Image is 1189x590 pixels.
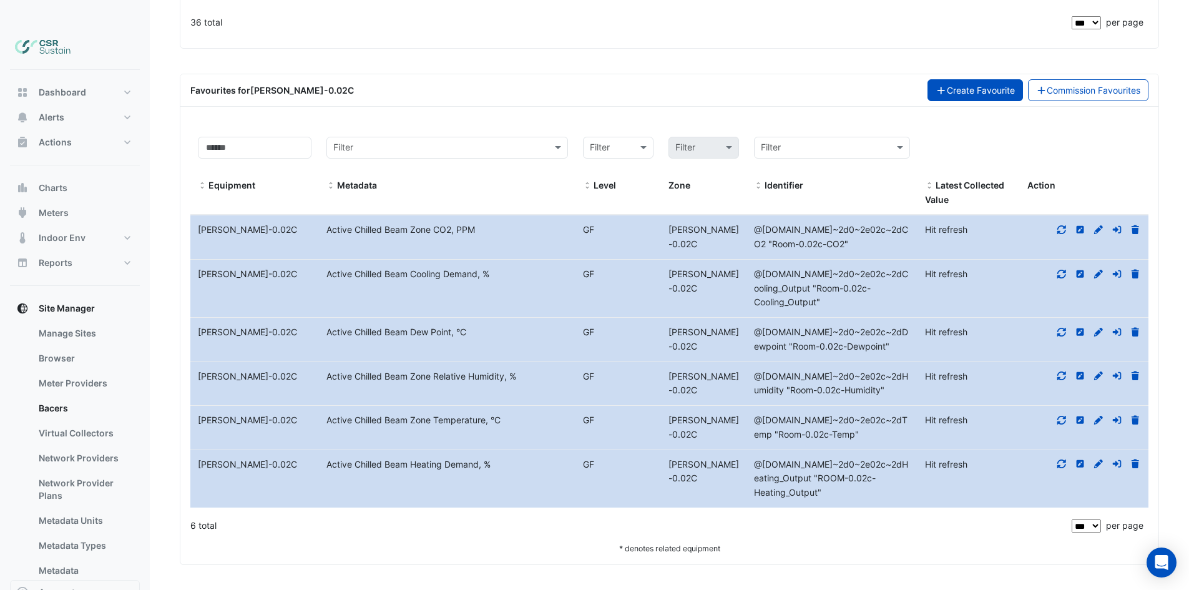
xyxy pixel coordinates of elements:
div: GF [575,223,661,252]
button: Charts [10,175,140,200]
button: Meters [10,200,140,225]
span: Hit refresh [925,224,967,235]
a: Meter Providers [29,371,140,396]
a: Refresh [1056,327,1067,337]
div: 6 total [190,510,1069,541]
span: Hit refresh [925,268,967,279]
span: Action [1027,180,1055,190]
button: Actions [10,130,140,155]
div: Favourites [190,84,354,97]
a: Metadata Types [29,533,140,558]
a: Full Edit [1093,224,1104,235]
span: Hit refresh [925,371,967,381]
div: [PERSON_NAME]-0.02C [190,325,319,340]
span: Identifier [754,371,908,396]
div: Please select Filter first [661,137,746,159]
span: Latest value collected and stored in history [925,180,1004,205]
app-icon: Charts [16,182,29,194]
span: Charts [39,182,67,194]
a: Inline Edit [1075,224,1086,235]
span: Level and Zone [583,181,592,191]
span: Meters [39,207,69,219]
span: Identifier [754,268,908,308]
app-icon: Actions [16,136,29,149]
app-icon: Alerts [16,111,29,124]
a: Full Edit [1093,268,1104,279]
span: Indoor Env [39,232,86,244]
button: Dashboard [10,80,140,105]
a: Delete [1130,459,1141,470]
div: Active Chilled Beam Dew Point, °C [319,325,575,340]
div: [PERSON_NAME]-0.02C [661,223,746,252]
a: Inline Edit [1075,371,1086,381]
span: Zone [668,180,690,190]
a: Bacers [29,396,140,421]
div: Active Chilled Beam Heating Demand, % [319,458,575,472]
a: Inline Edit [1075,415,1086,425]
div: Active Chilled Beam Zone Relative Humidity, % [319,370,575,384]
div: [PERSON_NAME]-0.02C [661,458,746,486]
a: Metadata Units [29,508,140,533]
a: Full Edit [1093,415,1104,425]
div: [PERSON_NAME]-0.02C [661,325,746,354]
span: Hit refresh [925,415,967,425]
span: Level [594,180,616,190]
strong: [PERSON_NAME]-0.02C [250,85,354,96]
a: Inline Edit [1075,327,1086,337]
span: Hit refresh [925,459,967,470]
app-icon: Meters [16,207,29,219]
div: 36 total [190,7,1069,38]
a: Refresh [1056,459,1067,470]
div: [PERSON_NAME]-0.02C [190,458,319,472]
a: Network Provider Plans [29,471,140,508]
div: Active Chilled Beam Zone CO2, PPM [319,223,575,237]
span: Reports [39,257,72,269]
a: Refresh [1056,371,1067,381]
div: [PERSON_NAME]-0.02C [190,267,319,282]
img: Company Logo [15,35,71,60]
span: per page [1106,17,1143,27]
a: Delete [1130,371,1141,381]
a: Network Providers [29,446,140,471]
span: Identifier [765,180,803,190]
a: Full Edit [1093,371,1104,381]
span: Hit refresh [925,327,967,337]
span: Identifier [754,459,908,498]
button: Create Favourite [927,79,1023,101]
app-icon: Indoor Env [16,232,29,244]
div: Active Chilled Beam Cooling Demand, % [319,267,575,282]
span: Metadata [337,180,377,190]
div: [PERSON_NAME]-0.02C [661,370,746,398]
div: [PERSON_NAME]-0.02C [190,413,319,428]
app-icon: Reports [16,257,29,269]
div: [PERSON_NAME]-0.02C [190,370,319,384]
app-icon: Site Manager [16,302,29,315]
a: Delete [1130,268,1141,279]
a: Refresh [1056,224,1067,235]
app-icon: Dashboard [16,86,29,99]
a: Metadata [29,558,140,583]
a: Move to different equipment [1112,415,1123,425]
span: Identifier [754,181,763,191]
a: Move to different equipment [1112,327,1123,337]
a: Move to different equipment [1112,224,1123,235]
div: Open Intercom Messenger [1147,548,1177,578]
a: Full Edit [1093,459,1104,470]
span: Actions [39,136,72,149]
small: * denotes related equipment [619,544,720,553]
a: Commission Favourites [1028,79,1149,101]
a: Move to different equipment [1112,268,1123,279]
a: Move to different equipment [1112,459,1123,470]
div: GF [575,413,661,442]
div: [PERSON_NAME]-0.02C [661,267,746,296]
span: Latest Collected Value [925,181,934,191]
div: GF [575,458,661,486]
a: Refresh [1056,268,1067,279]
a: Browser [29,346,140,371]
button: Site Manager [10,296,140,321]
div: Active Chilled Beam Zone Temperature, °C [319,413,575,428]
div: GF [575,370,661,398]
button: Reports [10,250,140,275]
span: Dashboard [39,86,86,99]
span: Alerts [39,111,64,124]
